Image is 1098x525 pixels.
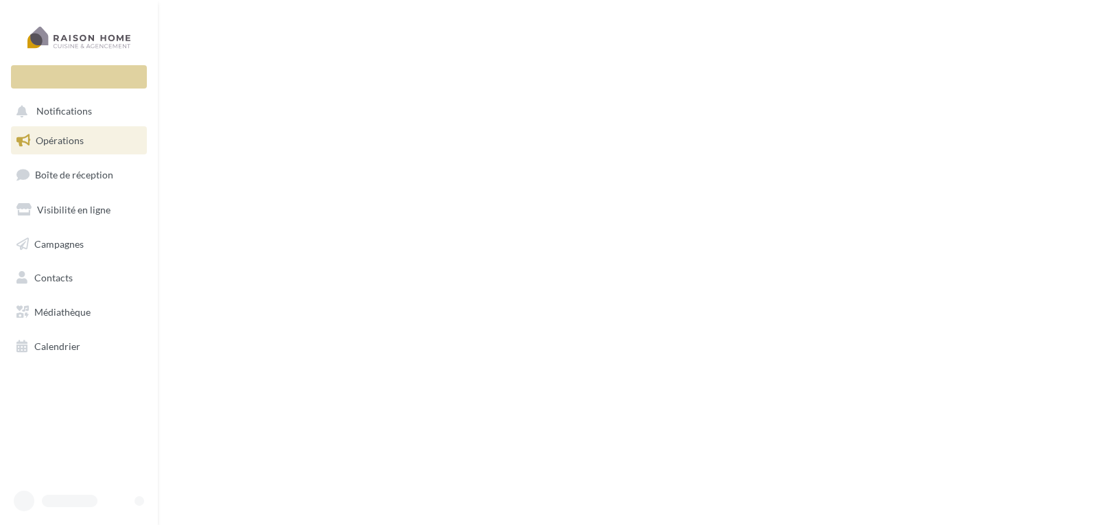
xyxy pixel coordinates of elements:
[8,126,150,155] a: Opérations
[8,332,150,361] a: Calendrier
[34,272,73,283] span: Contacts
[8,196,150,224] a: Visibilité en ligne
[11,65,147,89] div: Nouvelle campagne
[34,306,91,318] span: Médiathèque
[36,135,84,146] span: Opérations
[8,230,150,259] a: Campagnes
[34,340,80,352] span: Calendrier
[35,169,113,180] span: Boîte de réception
[8,160,150,189] a: Boîte de réception
[8,298,150,327] a: Médiathèque
[8,264,150,292] a: Contacts
[34,237,84,249] span: Campagnes
[37,204,110,215] span: Visibilité en ligne
[36,106,92,117] span: Notifications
